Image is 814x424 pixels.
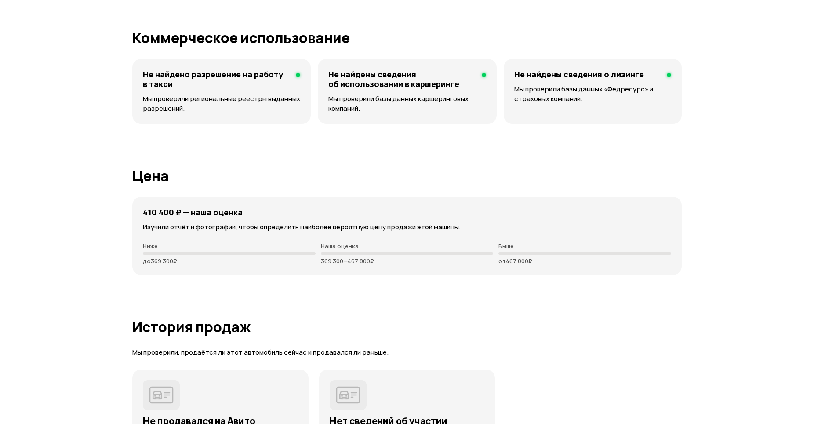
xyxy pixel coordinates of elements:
p: Ниже [143,243,316,250]
p: Мы проверили, продаётся ли этот автомобиль сейчас и продавался ли раньше. [132,348,682,357]
p: Мы проверили региональные реестры выданных разрешений. [143,94,300,113]
h4: Не найдены сведения о лизинге [514,69,644,79]
p: 369 300 — 467 800 ₽ [321,257,494,265]
h1: Коммерческое использование [132,30,682,46]
p: Мы проверили базы данных «Федресурс» и страховых компаний. [514,84,671,104]
p: до 369 300 ₽ [143,257,316,265]
p: от 467 800 ₽ [498,257,671,265]
h1: История продаж [132,319,682,335]
h4: 410 400 ₽ — наша оценка [143,207,243,217]
h1: Цена [132,168,682,184]
p: Выше [498,243,671,250]
h4: Не найдены сведения об использовании в каршеринге [328,69,474,89]
p: Изучили отчёт и фотографии, чтобы определить наиболее вероятную цену продажи этой машины. [143,222,671,232]
p: Наша оценка [321,243,494,250]
h4: Не найдено разрешение на работу в такси [143,69,289,89]
p: Мы проверили базы данных каршеринговых компаний. [328,94,486,113]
